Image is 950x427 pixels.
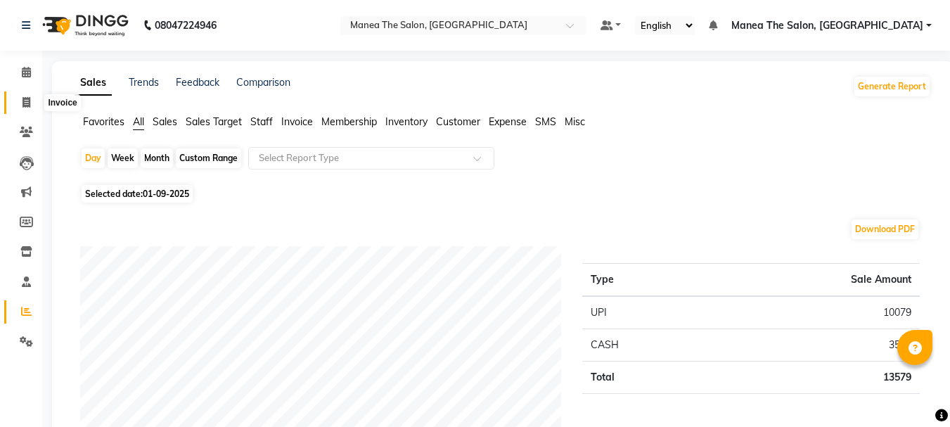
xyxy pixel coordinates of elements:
[707,362,920,394] td: 13579
[582,296,707,329] td: UPI
[141,148,173,168] div: Month
[582,264,707,297] th: Type
[236,76,290,89] a: Comparison
[108,148,138,168] div: Week
[44,94,80,111] div: Invoice
[143,189,189,199] span: 01-09-2025
[82,185,193,203] span: Selected date:
[582,362,707,394] td: Total
[176,76,219,89] a: Feedback
[186,115,242,128] span: Sales Target
[731,18,923,33] span: Manea The Salon, [GEOGRAPHIC_DATA]
[854,77,930,96] button: Generate Report
[82,148,105,168] div: Day
[707,329,920,362] td: 3500
[385,115,428,128] span: Inventory
[707,296,920,329] td: 10079
[489,115,527,128] span: Expense
[36,6,132,45] img: logo
[582,329,707,362] td: CASH
[281,115,313,128] span: Invoice
[133,115,144,128] span: All
[129,76,159,89] a: Trends
[250,115,273,128] span: Staff
[75,70,112,96] a: Sales
[176,148,241,168] div: Custom Range
[83,115,124,128] span: Favorites
[535,115,556,128] span: SMS
[153,115,177,128] span: Sales
[436,115,480,128] span: Customer
[155,6,217,45] b: 08047224946
[852,219,918,239] button: Download PDF
[321,115,377,128] span: Membership
[707,264,920,297] th: Sale Amount
[565,115,585,128] span: Misc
